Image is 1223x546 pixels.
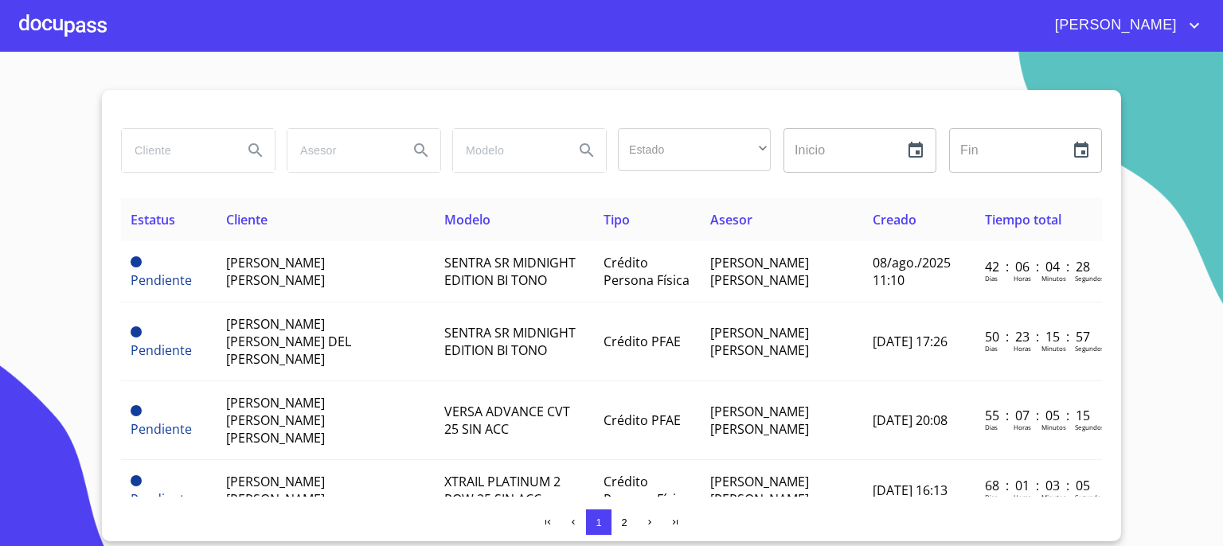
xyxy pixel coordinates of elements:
span: Crédito PFAE [604,411,681,429]
p: Dias [985,344,998,353]
button: Search [568,131,606,170]
span: XTRAIL PLATINUM 2 ROW 25 SIN ACC [444,473,561,508]
span: [PERSON_NAME] [PERSON_NAME] [710,403,809,438]
span: VERSA ADVANCE CVT 25 SIN ACC [444,403,570,438]
span: [PERSON_NAME] [PERSON_NAME] [710,324,809,359]
p: Horas [1014,423,1031,431]
span: Tiempo total [985,211,1061,228]
p: Segundos [1075,423,1104,431]
span: Estatus [131,211,175,228]
input: search [453,129,561,172]
span: Pendiente [131,475,142,486]
span: Modelo [444,211,490,228]
span: Pendiente [131,405,142,416]
p: Minutos [1041,493,1066,501]
span: [PERSON_NAME] [PERSON_NAME] [226,473,325,508]
span: [PERSON_NAME] [PERSON_NAME] [226,254,325,289]
p: 42 : 06 : 04 : 28 [985,258,1092,275]
span: [PERSON_NAME] [PERSON_NAME] [PERSON_NAME] [226,394,325,447]
p: Minutos [1041,274,1066,283]
p: Dias [985,493,998,501]
span: Pendiente [131,271,192,289]
button: 1 [586,509,611,535]
p: 50 : 23 : 15 : 57 [985,328,1092,345]
p: 68 : 01 : 03 : 05 [985,477,1092,494]
span: [DATE] 16:13 [873,482,948,499]
span: [PERSON_NAME] [1043,13,1185,38]
p: Segundos [1075,493,1104,501]
span: [DATE] 20:08 [873,411,948,429]
span: SENTRA SR MIDNIGHT EDITION BI TONO [444,254,576,289]
span: Creado [873,211,916,228]
p: Horas [1014,493,1031,501]
p: Horas [1014,344,1031,353]
span: Pendiente [131,490,192,508]
button: 2 [611,509,637,535]
span: Pendiente [131,256,142,267]
button: Search [402,131,440,170]
span: Crédito Persona Física [604,473,690,508]
div: ​ [618,128,771,171]
span: Pendiente [131,326,142,337]
p: Minutos [1041,423,1066,431]
span: 2 [621,517,627,528]
p: Dias [985,274,998,283]
p: Dias [985,423,998,431]
button: Search [236,131,275,170]
input: search [122,129,230,172]
p: Minutos [1041,344,1066,353]
span: Crédito PFAE [604,333,681,350]
span: Crédito Persona Física [604,254,690,289]
input: search [287,129,396,172]
span: [PERSON_NAME] [PERSON_NAME] [710,473,809,508]
span: Pendiente [131,420,192,438]
span: SENTRA SR MIDNIGHT EDITION BI TONO [444,324,576,359]
span: Tipo [604,211,630,228]
p: Segundos [1075,274,1104,283]
span: Asesor [710,211,752,228]
button: account of current user [1043,13,1204,38]
span: [PERSON_NAME] [PERSON_NAME] [710,254,809,289]
span: Cliente [226,211,268,228]
span: 1 [596,517,601,528]
p: 55 : 07 : 05 : 15 [985,407,1092,424]
span: 08/ago./2025 11:10 [873,254,951,289]
p: Segundos [1075,344,1104,353]
span: [PERSON_NAME] [PERSON_NAME] DEL [PERSON_NAME] [226,315,351,368]
span: [DATE] 17:26 [873,333,948,350]
span: Pendiente [131,341,192,359]
p: Horas [1014,274,1031,283]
